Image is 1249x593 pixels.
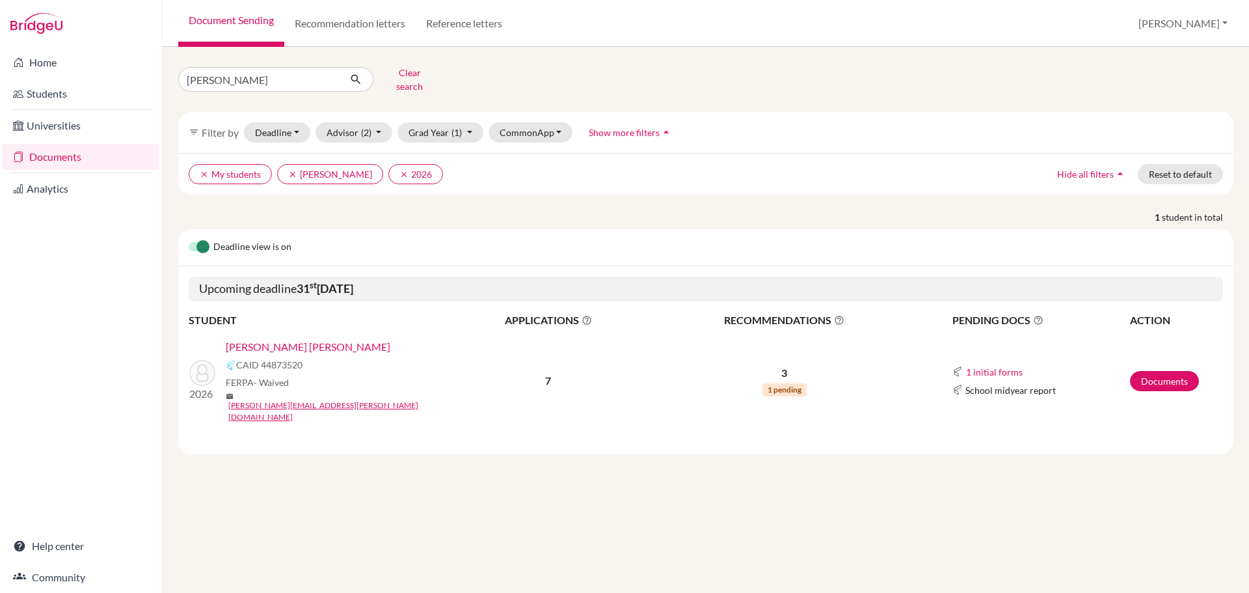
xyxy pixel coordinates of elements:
b: 7 [545,374,551,387]
img: Bridge-U [10,13,62,34]
button: CommonApp [489,122,573,143]
a: Home [3,49,159,76]
strong: 1 [1155,210,1162,224]
a: Help center [3,533,159,559]
button: Clear search [373,62,446,96]
button: Deadline [244,122,310,143]
button: 1 initial forms [965,365,1023,379]
i: clear [399,170,409,179]
a: [PERSON_NAME] [PERSON_NAME] [226,339,390,355]
span: RECOMMENDATIONS [649,312,920,328]
span: FERPA [226,376,289,389]
span: (1) [451,127,462,138]
button: Show more filtersarrow_drop_up [578,122,684,143]
i: filter_list [189,127,199,137]
button: Hide all filtersarrow_drop_up [1046,164,1138,184]
b: 31 [DATE] [297,281,353,296]
button: [PERSON_NAME] [1133,11,1233,36]
span: Deadline view is on [213,240,291,255]
a: [PERSON_NAME][EMAIL_ADDRESS][PERSON_NAME][DOMAIN_NAME] [228,400,458,423]
a: Universities [3,113,159,139]
a: Documents [1130,371,1199,391]
button: clear2026 [388,164,443,184]
i: clear [200,170,209,179]
span: APPLICATIONS [450,312,647,328]
a: Analytics [3,176,159,202]
img: Silva Saca, Ernesto [189,360,215,386]
img: Common App logo [226,360,236,370]
input: Find student by name... [178,67,340,92]
span: Hide all filters [1057,169,1114,180]
img: Common App logo [952,366,963,377]
button: Advisor(2) [316,122,393,143]
span: - Waived [254,377,289,388]
h5: Upcoming deadline [189,277,1223,301]
span: 1 pending [762,383,807,396]
i: clear [288,170,297,179]
span: School midyear report [965,383,1056,397]
button: Grad Year(1) [397,122,483,143]
span: mail [226,393,234,400]
span: student in total [1162,210,1233,224]
p: 2026 [189,386,215,402]
sup: st [310,280,317,290]
span: Filter by [202,126,239,139]
i: arrow_drop_up [660,126,673,139]
span: CAID 44873520 [236,358,302,372]
th: STUDENT [189,312,449,329]
button: clearMy students [189,164,272,184]
button: Reset to default [1138,164,1223,184]
a: Documents [3,144,159,170]
span: (2) [361,127,371,138]
span: Show more filters [589,127,660,138]
th: ACTION [1129,312,1223,329]
button: clear[PERSON_NAME] [277,164,383,184]
a: Community [3,564,159,590]
p: 3 [649,365,920,381]
span: PENDING DOCS [952,312,1129,328]
img: Common App logo [952,385,963,395]
a: Students [3,81,159,107]
i: arrow_drop_up [1114,167,1127,180]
